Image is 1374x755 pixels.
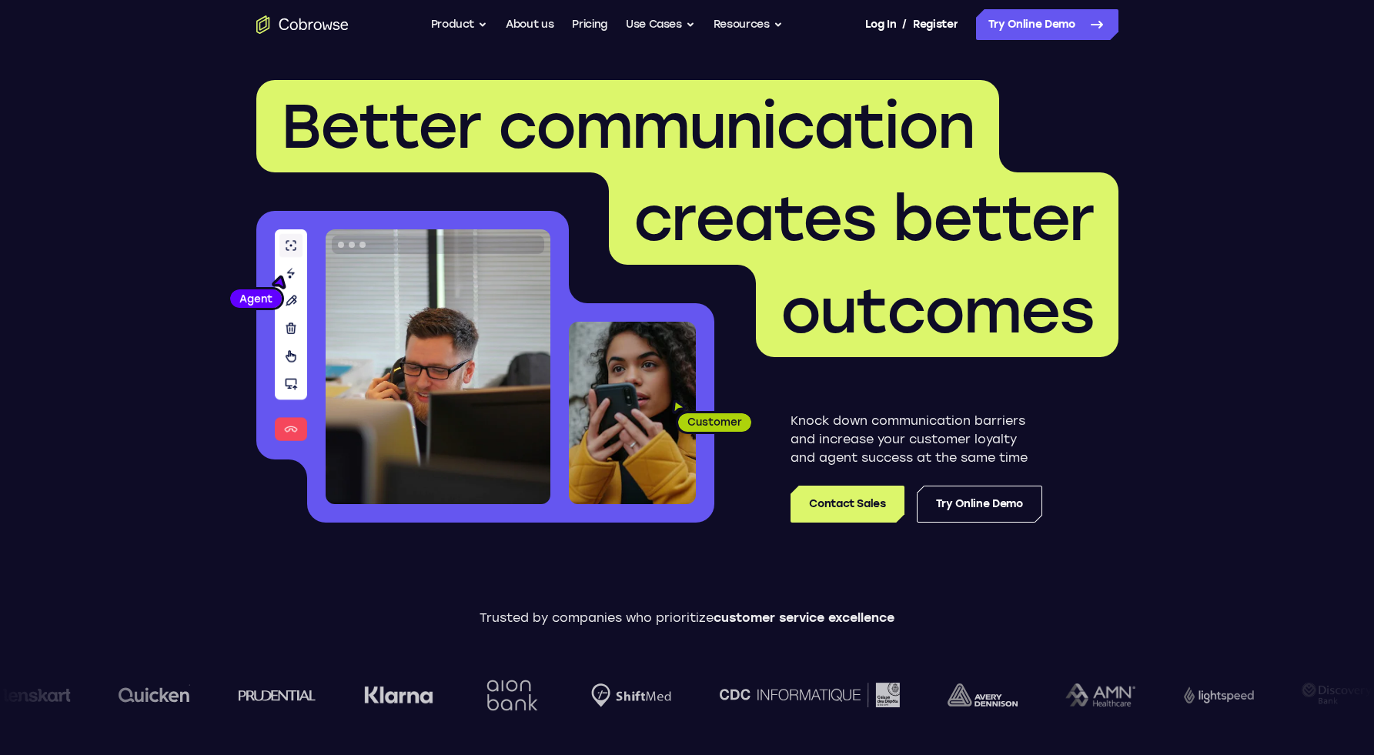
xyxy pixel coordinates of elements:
img: A customer support agent talking on the phone [326,229,550,504]
img: Shiftmed [590,683,670,707]
span: outcomes [781,274,1094,348]
a: Try Online Demo [976,9,1118,40]
img: AMN Healthcare [1065,683,1135,707]
img: CDC Informatique [719,683,899,707]
img: avery-dennison [947,683,1017,707]
a: About us [506,9,553,40]
img: A customer holding their phone [569,322,696,504]
a: Try Online Demo [917,486,1042,523]
button: Product [431,9,488,40]
button: Resources [714,9,783,40]
p: Knock down communication barriers and increase your customer loyalty and agent success at the sam... [791,412,1042,467]
span: customer service excellence [714,610,894,625]
button: Use Cases [626,9,695,40]
a: Log In [865,9,896,40]
span: / [902,15,907,34]
a: Contact Sales [791,486,904,523]
span: creates better [634,182,1094,256]
span: Better communication [281,89,975,163]
img: prudential [238,689,316,701]
img: Klarna [363,686,433,704]
a: Go to the home page [256,15,349,34]
img: Aion Bank [480,664,543,727]
a: Pricing [572,9,607,40]
a: Register [913,9,958,40]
